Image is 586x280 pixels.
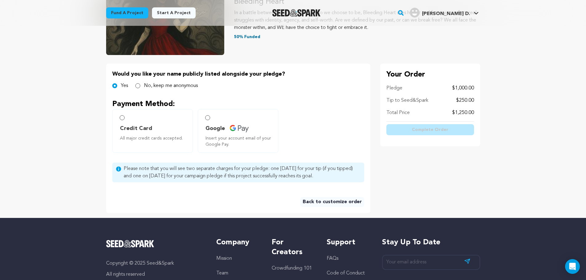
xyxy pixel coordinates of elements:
span: Credit Card [120,124,152,133]
h5: Stay up to date [382,238,480,247]
p: Copyright © 2025 Seed&Spark [106,260,204,267]
p: Your Order [386,70,474,80]
h5: For Creators [272,238,314,257]
span: Google [205,124,225,133]
a: Seed&Spark Homepage [106,240,204,247]
p: Total Price [386,109,410,116]
a: Cardwell D.'s Profile [409,6,480,18]
span: All major credit cards accepted. [120,135,188,141]
p: Would you like your name publicly listed alongside your pledge? [112,70,364,78]
input: Your email address [382,255,480,270]
a: Team [216,271,228,276]
p: 50% Funded [234,34,480,40]
p: Pledge [386,85,402,92]
button: Complete Order [386,124,474,135]
p: $250.00 [456,97,474,104]
a: Start a project [152,7,196,18]
p: $1,250.00 [452,109,474,116]
img: Seed&Spark Logo [106,240,154,247]
img: credit card icons [230,125,249,132]
div: Open Intercom Messenger [565,259,580,274]
span: [PERSON_NAME] D. [422,11,470,16]
p: $1,000.00 [452,85,474,92]
h5: Support [327,238,369,247]
p: Tip to Seed&Spark [386,97,428,104]
span: Please note that you will see two separate charges for your pledge: one [DATE] for your tip (if y... [124,165,361,180]
a: FAQs [327,256,338,261]
a: Seed&Spark Homepage [272,9,321,17]
label: Yes [121,82,128,89]
a: Crowdfunding 101 [272,266,312,271]
a: Code of Conduct [327,271,365,276]
img: user.png [410,8,420,18]
a: Back to customize order [300,197,364,207]
span: Insert your account email of your Google Pay. [205,135,273,148]
span: Cardwell D.'s Profile [409,6,480,19]
span: Complete Order [412,127,448,133]
p: Payment Method: [112,99,364,109]
a: Fund a project [106,7,148,18]
label: No, keep me anonymous [144,82,198,89]
a: Mission [216,256,232,261]
img: Seed&Spark Logo Dark Mode [272,9,321,17]
p: All rights reserved [106,271,204,278]
div: Cardwell D.'s Profile [410,8,470,18]
h5: Company [216,238,259,247]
